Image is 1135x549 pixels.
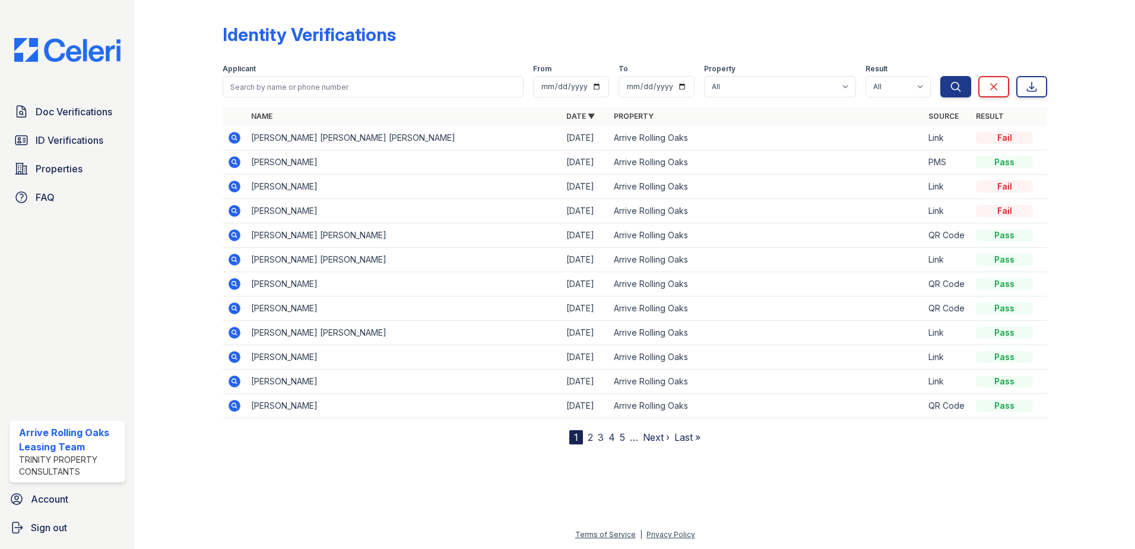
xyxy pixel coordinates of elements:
td: [PERSON_NAME] [246,394,562,418]
td: [DATE] [562,248,609,272]
a: Last » [674,431,700,443]
div: Identity Verifications [223,24,396,45]
td: [DATE] [562,150,609,175]
a: Account [5,487,130,511]
a: Name [251,112,272,121]
a: Properties [9,157,125,181]
a: ID Verifications [9,128,125,152]
span: Account [31,492,68,506]
a: Terms of Service [575,530,636,539]
td: QR Code [924,296,971,321]
td: Arrive Rolling Oaks [609,150,924,175]
td: [DATE] [562,296,609,321]
input: Search by name or phone number [223,76,524,97]
a: 4 [608,431,615,443]
div: Pass [976,351,1033,363]
a: Next › [643,431,670,443]
span: … [630,430,638,444]
div: Arrive Rolling Oaks Leasing Team [19,425,121,454]
td: Arrive Rolling Oaks [609,126,924,150]
td: [PERSON_NAME] [246,370,562,394]
td: Link [924,199,971,223]
div: Fail [976,132,1033,144]
td: [PERSON_NAME] [PERSON_NAME] [246,223,562,248]
td: Link [924,126,971,150]
label: To [619,64,628,74]
td: Arrive Rolling Oaks [609,321,924,345]
span: Doc Verifications [36,105,112,119]
td: Arrive Rolling Oaks [609,248,924,272]
td: [DATE] [562,272,609,296]
td: [DATE] [562,394,609,418]
label: Applicant [223,64,256,74]
div: Pass [976,254,1033,266]
div: Fail [976,205,1033,217]
label: Property [704,64,735,74]
td: [PERSON_NAME] [246,199,562,223]
a: Source [928,112,959,121]
td: [PERSON_NAME] [246,345,562,370]
a: Doc Verifications [9,100,125,124]
td: [PERSON_NAME] [246,175,562,199]
a: Sign out [5,516,130,539]
label: Result [865,64,887,74]
td: [DATE] [562,175,609,199]
label: From [533,64,551,74]
div: Trinity Property Consultants [19,454,121,478]
td: Arrive Rolling Oaks [609,272,924,296]
a: Privacy Policy [646,530,695,539]
td: Arrive Rolling Oaks [609,296,924,321]
td: Link [924,175,971,199]
span: Sign out [31,520,67,535]
div: Fail [976,181,1033,193]
div: Pass [976,302,1033,314]
td: [PERSON_NAME] [PERSON_NAME] [246,248,562,272]
td: [DATE] [562,223,609,248]
td: QR Code [924,223,971,248]
span: Properties [36,162,83,176]
td: Link [924,248,971,272]
a: 3 [598,431,604,443]
td: PMS [924,150,971,175]
td: [DATE] [562,321,609,345]
div: Pass [976,376,1033,387]
td: [DATE] [562,126,609,150]
td: Arrive Rolling Oaks [609,370,924,394]
td: Link [924,370,971,394]
td: Link [924,345,971,370]
div: | [640,530,642,539]
a: 2 [588,431,593,443]
div: Pass [976,278,1033,290]
td: Link [924,321,971,345]
td: Arrive Rolling Oaks [609,175,924,199]
div: 1 [569,430,583,444]
a: Date ▼ [566,112,595,121]
span: ID Verifications [36,133,103,147]
td: QR Code [924,394,971,418]
img: CE_Logo_Blue-a8612792a0a2168367f1c8372b55b34899dd931a85d93a1a3d3e32e68fde9ad4.png [5,38,130,62]
td: Arrive Rolling Oaks [609,345,924,370]
td: [PERSON_NAME] [PERSON_NAME] [246,321,562,345]
div: Pass [976,156,1033,168]
td: [DATE] [562,345,609,370]
div: Pass [976,229,1033,241]
td: [PERSON_NAME] [246,296,562,321]
td: [PERSON_NAME] [PERSON_NAME] [PERSON_NAME] [246,126,562,150]
td: [DATE] [562,199,609,223]
a: Result [976,112,1004,121]
td: [DATE] [562,370,609,394]
div: Pass [976,327,1033,339]
td: QR Code [924,272,971,296]
a: Property [614,112,654,121]
td: Arrive Rolling Oaks [609,394,924,418]
td: Arrive Rolling Oaks [609,199,924,223]
a: 5 [620,431,625,443]
span: FAQ [36,190,55,204]
td: [PERSON_NAME] [246,272,562,296]
a: FAQ [9,185,125,209]
td: Arrive Rolling Oaks [609,223,924,248]
div: Pass [976,400,1033,412]
td: [PERSON_NAME] [246,150,562,175]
